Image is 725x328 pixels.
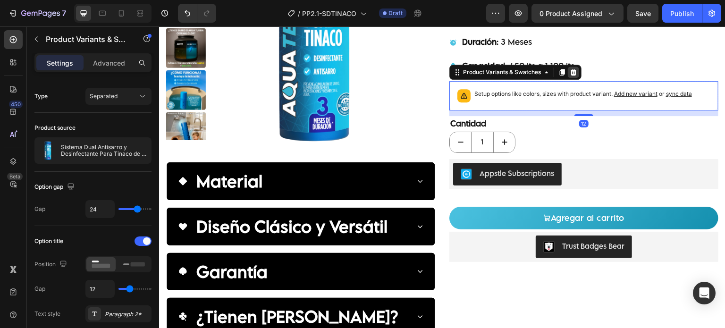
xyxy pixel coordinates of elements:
[34,124,76,132] div: Product source
[291,106,312,126] button: decrement
[93,58,125,68] p: Advanced
[670,8,694,18] div: Publish
[302,8,356,18] span: PP2.1-SDTINACO
[7,173,23,180] div: Beta
[312,106,335,126] input: quantity
[46,34,126,45] p: Product Variants & Swatches
[298,8,300,18] span: /
[34,205,45,213] div: Gap
[303,34,346,44] strong: Capacidad
[38,141,57,160] img: product feature img
[498,64,533,71] span: or
[392,186,465,197] div: Agregar al carrito
[34,285,45,293] div: Gap
[178,4,216,23] div: Undo/Redo
[403,215,465,225] div: Trust Badges Bear
[159,26,725,328] iframe: Design area
[34,237,63,245] div: Option title
[4,4,70,23] button: 7
[61,144,148,157] p: Sistema Dual Antisarro y Desinfectante Para Tinaco de 450 a 1,100 L
[86,280,114,297] input: Auto
[105,310,149,319] div: Paragraph 2*
[9,101,23,108] div: 450
[302,142,313,153] img: AppstleSubscriptions.png
[377,209,473,232] button: Trust Badges Bear
[635,9,651,17] span: Save
[384,215,396,226] img: CLDR_q6erfwCEAE=.png
[86,201,114,218] input: Auto
[455,64,498,71] span: Add new variant
[34,181,76,193] div: Option gap
[291,91,558,104] p: Cantidad
[693,282,716,304] div: Open Intercom Messenger
[627,4,658,23] button: Save
[662,4,702,23] button: Publish
[294,136,403,159] button: Appstle Subscriptions
[62,8,66,19] p: 7
[34,258,69,271] div: Position
[85,88,152,105] button: Separated
[315,63,533,72] p: Setup options like colors, sizes with product variant.
[34,310,60,318] div: Text style
[47,58,73,68] p: Settings
[302,42,384,50] div: Product Variants & Swatches
[320,142,395,152] div: Appstle Subscriptions
[290,180,559,203] button: Agregar al carrito
[531,4,624,23] button: 0 product assigned
[540,8,602,18] span: 0 product assigned
[90,93,118,100] span: Separated
[388,9,403,17] span: Draft
[34,92,48,101] div: Type
[507,64,533,71] span: sync data
[303,33,435,47] p: : 450 lts a 1,100 lts
[335,106,356,126] button: increment
[420,93,430,101] div: 12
